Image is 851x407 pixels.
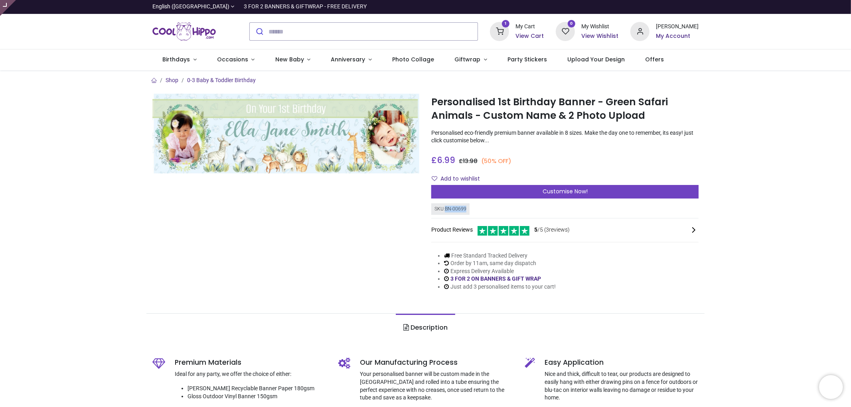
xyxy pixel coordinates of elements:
a: View Cart [515,32,544,40]
a: New Baby [265,49,321,70]
div: 3 FOR 2 BANNERS & GIFTWRAP - FREE DELIVERY [244,3,367,11]
div: Product Reviews [431,225,699,236]
span: 13.98 [463,157,478,165]
li: Just add 3 personalised items to your cart! [444,283,556,291]
span: Giftwrap [454,55,480,63]
span: /5 ( 3 reviews) [534,226,570,234]
a: My Account [656,32,699,40]
a: Birthdays [152,49,207,70]
li: Order by 11am, same day dispatch [444,260,556,267]
h5: Premium Materials [175,358,327,368]
h1: Personalised 1st Birthday Banner - Green Safari Animals - Custom Name & 2 Photo Upload [431,95,699,123]
span: Photo Collage [392,55,434,63]
span: £ [459,157,478,165]
div: SKU: BN-00699 [431,203,470,215]
small: (50% OFF) [481,157,511,165]
span: Customise Now! [543,187,588,195]
button: Add to wishlistAdd to wishlist [431,172,487,186]
sup: 1 [502,20,509,28]
a: Logo of Cool Hippo [152,20,216,43]
iframe: Customer reviews powered by Trustpilot [531,3,699,11]
p: Nice and thick, difficult to tear, our products are designed to easily hang with either drawing p... [545,370,699,401]
li: Free Standard Tracked Delivery [444,252,556,260]
span: £ [431,154,455,166]
li: [PERSON_NAME] Recyclable Banner Paper 180gsm [188,385,327,393]
div: [PERSON_NAME] [656,23,699,31]
h5: Our Manufacturing Process [360,358,513,368]
div: My Cart [515,23,544,31]
span: New Baby [275,55,304,63]
p: Your personalised banner will be custom made in the [GEOGRAPHIC_DATA] and rolled into a tube ensu... [360,370,513,401]
a: 3 FOR 2 ON BANNERS & GIFT WRAP [450,275,541,282]
i: Add to wishlist [432,176,437,181]
span: Birthdays [162,55,190,63]
p: Ideal for any party, we offer the choice of either: [175,370,327,378]
button: Submit [250,23,269,40]
a: 0 [556,28,575,34]
a: Shop [166,77,178,83]
a: 0-3 Baby & Toddler Birthday [187,77,256,83]
div: My Wishlist [581,23,618,31]
a: Occasions [207,49,265,70]
span: Offers [646,55,664,63]
sup: 0 [568,20,575,28]
span: 5 [534,226,537,233]
span: Occasions [217,55,248,63]
a: View Wishlist [581,32,618,40]
iframe: Brevo live chat [819,375,843,399]
a: Description [396,314,455,342]
a: Anniversary [321,49,382,70]
span: Party Stickers [507,55,547,63]
a: Giftwrap [444,49,498,70]
img: Cool Hippo [152,20,216,43]
span: 6.99 [437,154,455,166]
span: Upload Your Design [567,55,625,63]
img: Personalised 1st Birthday Banner - Green Safari Animals - Custom Name & 2 Photo Upload [152,94,420,173]
li: Gloss Outdoor Vinyl Banner 150gsm [188,393,327,401]
a: English ([GEOGRAPHIC_DATA]) [152,3,235,11]
h5: Easy Application [545,358,699,368]
li: Express Delivery Available [444,267,556,275]
a: 1 [490,28,509,34]
span: Anniversary [331,55,365,63]
p: Personalised eco-friendly premium banner available in 8 sizes. Make the day one to remember, its ... [431,129,699,145]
